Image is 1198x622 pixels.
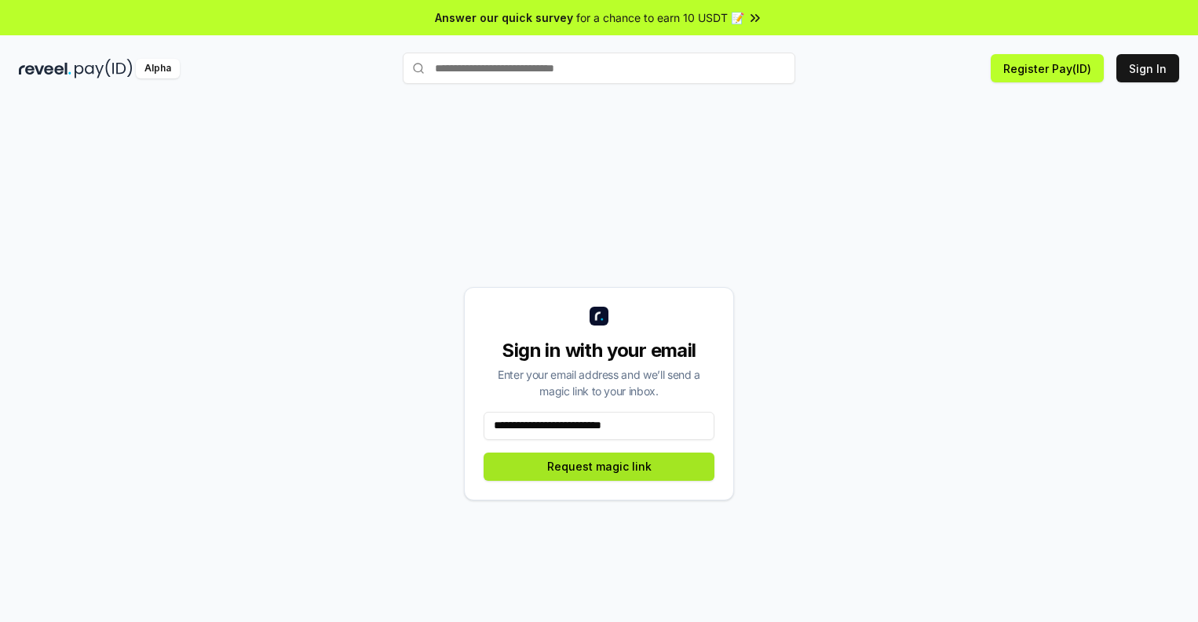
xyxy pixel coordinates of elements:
div: Alpha [136,59,180,78]
img: reveel_dark [19,59,71,78]
button: Sign In [1116,54,1179,82]
span: Answer our quick survey [435,9,573,26]
img: pay_id [75,59,133,78]
span: for a chance to earn 10 USDT 📝 [576,9,744,26]
div: Enter your email address and we’ll send a magic link to your inbox. [484,366,714,399]
img: logo_small [590,307,608,326]
button: Register Pay(ID) [991,54,1104,82]
div: Sign in with your email [484,338,714,363]
button: Request magic link [484,453,714,481]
